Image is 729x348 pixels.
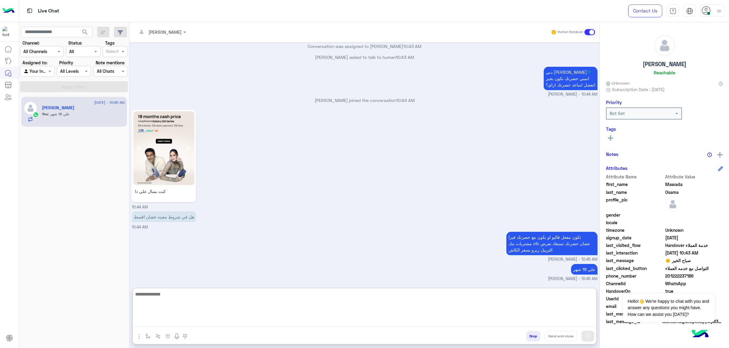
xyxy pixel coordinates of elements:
[606,212,664,218] span: gender
[665,257,723,264] span: صباح الخير 🌞
[606,280,664,287] span: ChannelId
[96,59,125,66] label: Note mentions
[606,311,664,317] span: last_message_sentiment
[715,7,723,15] img: profile
[22,59,47,66] label: Assigned to:
[156,334,160,339] img: Trigger scenario
[20,81,128,92] button: Apply Filters
[669,8,676,15] img: tab
[26,7,33,15] img: tab
[548,257,597,262] span: [PERSON_NAME] - 10:45 AM
[612,86,665,93] span: Subscription Date : [DATE]
[665,212,723,218] span: null
[606,126,723,132] h6: Tags
[38,7,59,15] p: Live Chat
[665,189,723,195] span: Osama
[571,264,597,275] p: 13/9/2025, 10:45 AM
[68,40,82,46] label: Status
[545,331,577,341] button: Send and close
[606,273,664,279] span: phone_number
[606,265,664,272] span: last_clicked_button
[132,211,196,222] p: 13/9/2025, 10:44 AM
[166,334,170,339] img: create order
[686,8,693,15] img: tab
[606,219,664,226] span: locale
[665,250,723,256] span: 2025-09-13T07:43:46.957Z
[24,101,37,115] img: defaultAdmin.png
[163,331,173,341] button: create order
[132,54,597,60] p: [PERSON_NAME] asked to talk to human
[132,110,196,202] a: كنت بسال علي دا
[665,273,723,279] span: 201222237186
[105,48,119,56] div: Select
[654,70,675,75] h6: Reachable
[643,61,686,68] h5: [PERSON_NAME]
[606,257,664,264] span: last_message
[132,225,148,229] span: 10:44 AM
[606,242,664,248] span: last_visited_flow
[526,331,540,341] button: Drop
[665,235,723,241] span: 2025-09-13T07:42:41.216Z
[42,112,48,116] span: You
[606,303,664,309] span: email
[707,152,712,157] img: notes
[42,105,74,110] h5: Mawada Osama
[105,40,115,46] label: Tags
[544,67,597,90] p: 13/9/2025, 10:44 AM
[606,288,664,294] span: HandoverOn
[558,30,583,35] small: Human Handover
[173,333,180,340] img: send voice note
[665,174,723,180] span: Attribute Value
[132,97,597,103] p: [PERSON_NAME] joined the conversation
[153,331,163,341] button: Trigger scenario
[606,250,664,256] span: last_interaction
[396,55,414,60] span: 10:43 AM
[606,151,618,157] h6: Notes
[33,112,39,118] img: WhatsApp
[606,197,664,211] span: profile_pic
[665,219,723,226] span: null
[506,232,597,255] p: 13/9/2025, 10:45 AM
[183,334,187,339] img: make a call
[606,165,628,171] h6: Attributes
[59,59,73,66] label: Priority
[133,111,194,185] img: 1171220765060391.jpg
[606,318,661,325] span: last_message_id
[396,98,415,103] span: 10:44 AM
[606,181,664,188] span: first_name
[132,205,148,209] span: 10:44 AM
[2,5,15,17] img: Logo
[143,331,153,341] button: select flow
[717,152,723,157] img: add
[606,100,622,105] h6: Priority
[606,174,664,180] span: Attribute Name
[606,227,664,233] span: timezone
[135,333,143,340] img: send attachment
[2,26,13,37] img: 1403182699927242
[585,333,591,339] img: send message
[606,296,664,302] span: UserId
[654,35,675,56] img: defaultAdmin.png
[606,189,664,195] span: last_name
[548,92,597,97] span: [PERSON_NAME] - 10:44 AM
[690,324,711,345] img: hulul-logo.png
[665,242,723,248] span: Handover خدمة العملاء
[22,40,39,46] label: Channel:
[667,5,679,17] a: tab
[132,43,597,49] p: Conversation was assigned to [PERSON_NAME]
[623,294,714,322] span: Hello!👋 We're happy to chat with you and answer any questions you might have. How can we assist y...
[665,197,680,212] img: defaultAdmin.png
[628,5,662,17] a: Contact Us
[403,44,421,49] span: 10:43 AM
[94,100,125,105] span: [DATE] - 10:45 AM
[145,334,150,339] img: select flow
[665,227,723,233] span: Unknown
[606,235,664,241] span: signup_date
[133,187,175,196] p: كنت بسال علي دا
[665,181,723,188] span: Mawada
[81,29,89,36] span: search
[606,80,630,86] span: Unknown
[548,276,597,282] span: [PERSON_NAME] - 10:45 AM
[48,112,70,116] span: علي 18 شهر
[665,265,723,272] span: التواصل مع خدمه العملاء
